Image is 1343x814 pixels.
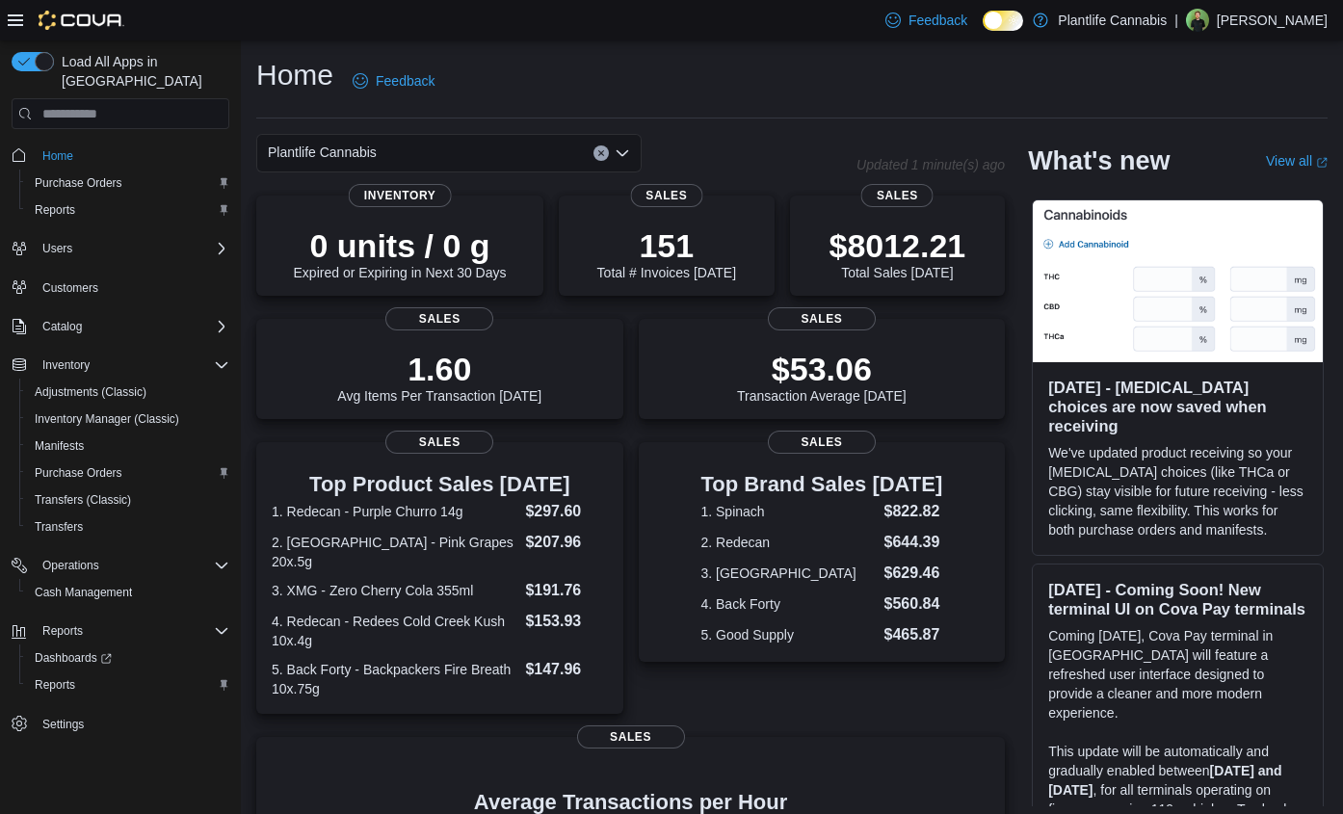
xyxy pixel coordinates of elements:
a: Manifests [27,434,92,458]
span: Home [42,148,73,164]
span: Transfers [27,515,229,538]
button: Reports [19,197,237,223]
a: Purchase Orders [27,461,130,485]
span: Reports [35,619,229,643]
a: Home [35,144,81,168]
span: Operations [42,558,99,573]
span: Sales [385,431,493,454]
button: Manifests [19,433,237,460]
p: Coming [DATE], Cova Pay terminal in [GEOGRAPHIC_DATA] will feature a refreshed user interface des... [1048,626,1307,722]
span: Feedback [376,71,434,91]
a: Transfers [27,515,91,538]
span: Dark Mode [983,31,984,32]
dd: $207.96 [525,531,607,554]
dt: 2. Redecan [700,533,876,552]
p: Plantlife Cannabis [1058,9,1167,32]
span: Reports [27,673,229,696]
dd: $147.96 [525,658,607,681]
span: Catalog [42,319,82,334]
a: Reports [27,673,83,696]
a: Reports [27,198,83,222]
h3: [DATE] - Coming Soon! New terminal UI on Cova Pay terminals [1048,580,1307,618]
span: Dashboards [35,650,112,666]
span: Inventory [35,354,229,377]
img: Cova [39,11,124,30]
span: Sales [577,725,685,748]
dt: 1. Redecan - Purple Churro 14g [272,502,517,521]
div: Total Sales [DATE] [829,226,965,280]
dt: 3. XMG - Zero Cherry Cola 355ml [272,581,517,600]
button: Reports [4,617,237,644]
h3: [DATE] - [MEDICAL_DATA] choices are now saved when receiving [1048,378,1307,435]
a: Purchase Orders [27,171,130,195]
dd: $191.76 [525,579,607,602]
button: Home [4,141,237,169]
span: Transfers (Classic) [35,492,131,508]
a: Cash Management [27,581,140,604]
span: Load All Apps in [GEOGRAPHIC_DATA] [54,52,229,91]
span: Inventory [349,184,452,207]
a: View allExternal link [1266,153,1328,169]
span: Inventory Manager (Classic) [35,411,179,427]
p: We've updated product receiving so your [MEDICAL_DATA] choices (like THCa or CBG) stay visible fo... [1048,443,1307,539]
dd: $560.84 [884,592,943,616]
span: Cash Management [35,585,132,600]
h1: Home [256,56,333,94]
span: Sales [768,431,876,454]
span: Reports [35,677,75,693]
div: Dave Dalphond [1186,9,1209,32]
p: $8012.21 [829,226,965,265]
a: Dashboards [19,644,237,671]
p: 151 [597,226,736,265]
button: Transfers (Classic) [19,486,237,513]
button: Reports [19,671,237,698]
button: Inventory Manager (Classic) [19,406,237,433]
p: | [1174,9,1178,32]
span: Purchase Orders [35,175,122,191]
a: Customers [35,276,106,300]
span: Cash Management [27,581,229,604]
button: Catalog [4,313,237,340]
span: Reports [42,623,83,639]
h3: Top Product Sales [DATE] [272,473,608,496]
p: $53.06 [737,350,907,388]
p: 1.60 [337,350,541,388]
dt: 2. [GEOGRAPHIC_DATA] - Pink Grapes 20x.5g [272,533,517,571]
span: Users [35,237,229,260]
span: Home [35,143,229,167]
button: Inventory [35,354,97,377]
span: Adjustments (Classic) [27,381,229,404]
a: Feedback [878,1,975,39]
div: Expired or Expiring in Next 30 Days [294,226,507,280]
dt: 3. [GEOGRAPHIC_DATA] [700,564,876,583]
span: Operations [35,554,229,577]
dd: $465.87 [884,623,943,646]
button: Operations [35,554,107,577]
span: Customers [35,276,229,300]
a: Adjustments (Classic) [27,381,154,404]
button: Adjustments (Classic) [19,379,237,406]
span: Purchase Orders [27,461,229,485]
span: Dashboards [27,646,229,670]
span: Adjustments (Classic) [35,384,146,400]
span: Settings [35,712,229,736]
h3: Top Brand Sales [DATE] [700,473,942,496]
span: Settings [42,717,84,732]
h2: What's new [1028,145,1170,176]
span: Inventory [42,357,90,373]
a: Transfers (Classic) [27,488,139,512]
span: Plantlife Cannabis [268,141,377,164]
span: Users [42,241,72,256]
a: Inventory Manager (Classic) [27,407,187,431]
span: Sales [630,184,702,207]
dt: 1. Spinach [700,502,876,521]
button: Reports [35,619,91,643]
button: Inventory [4,352,237,379]
dt: 4. Back Forty [700,594,876,614]
button: Cash Management [19,579,237,606]
dt: 5. Good Supply [700,625,876,644]
dt: 5. Back Forty - Backpackers Fire Breath 10x.75g [272,660,517,698]
div: Total # Invoices [DATE] [597,226,736,280]
span: Inventory Manager (Classic) [27,407,229,431]
span: Catalog [35,315,229,338]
